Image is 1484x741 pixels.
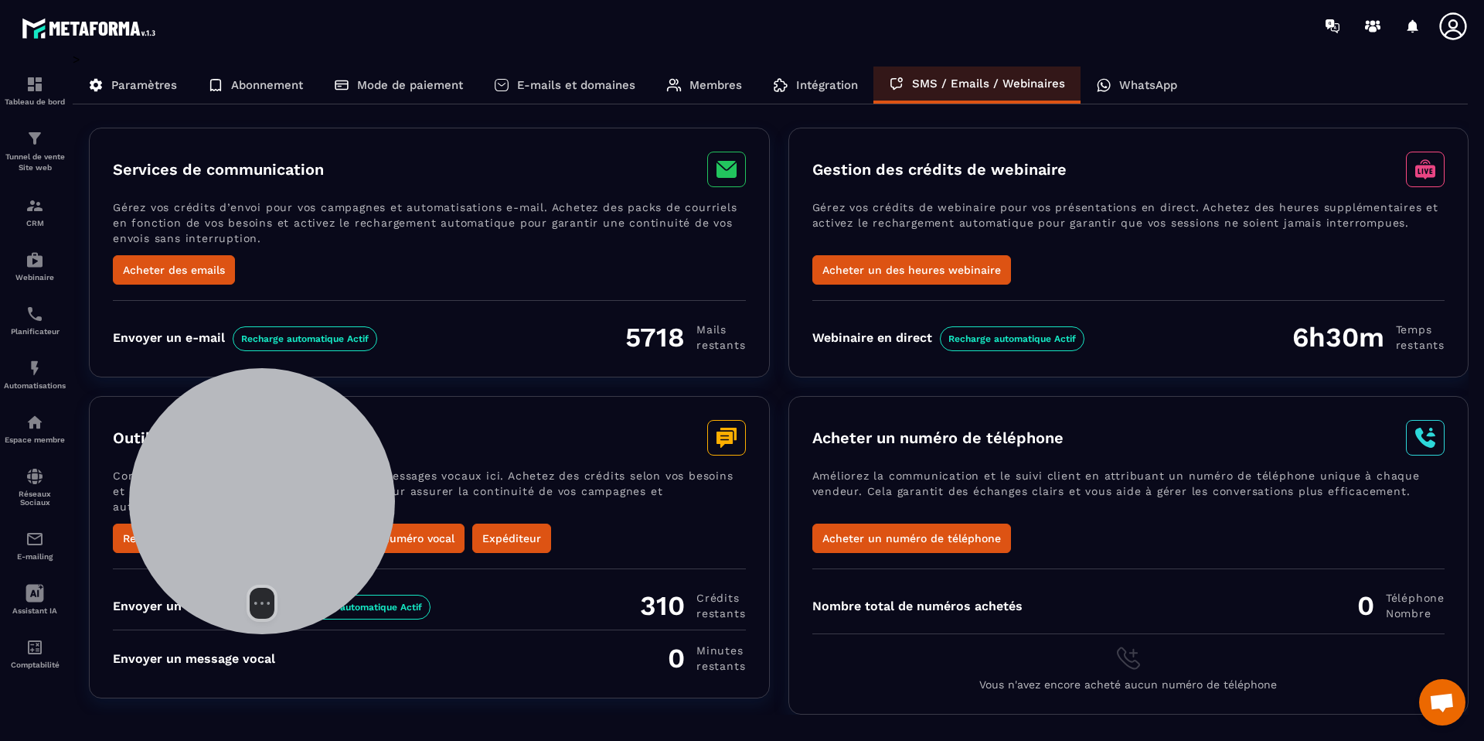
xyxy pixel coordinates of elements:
span: Recharge automatique Actif [940,326,1084,351]
img: email [26,530,44,548]
div: 310 [640,589,745,622]
span: Recharge automatique Actif [233,326,377,351]
a: automationsautomationsAutomatisations [4,347,66,401]
a: Assistant IA [4,572,66,627]
img: accountant [26,638,44,657]
span: Temps [1396,322,1445,337]
img: logo [22,14,161,43]
div: Envoyer un message vocal [113,651,275,666]
button: Acheter un numéro de téléphone [812,524,1011,553]
p: WhatsApp [1119,78,1177,92]
h3: Services de communication [113,160,324,179]
img: social-network [26,467,44,486]
span: Mails [696,322,745,337]
p: Gérez vos crédits d’envoi pour vos campagnes et automatisations e-mail. Achetez des packs de cour... [113,200,746,255]
span: minutes [696,643,745,658]
a: formationformationCRM [4,185,66,239]
p: Tunnel de vente Site web [4,152,66,173]
button: Acheter des emails [113,255,235,285]
span: restants [696,337,745,353]
a: automationsautomationsWebinaire [4,239,66,293]
button: Expéditeur [472,524,551,553]
p: Espace membre [4,435,66,444]
p: Webinaire [4,273,66,282]
img: formation [26,129,44,148]
h3: Acheter un numéro de téléphone [812,429,1064,447]
a: emailemailE-mailing [4,518,66,572]
a: schedulerschedulerPlanificateur [4,293,66,347]
h3: Outils SMS et Vocal [113,429,262,447]
p: Améliorez la communication et le suivi client en attribuant un numéro de téléphone unique à chaqu... [812,468,1445,524]
div: Ouvrir le chat [1419,679,1465,726]
span: restants [696,606,745,621]
div: > [73,52,1469,715]
div: Nombre total de numéros achetés [812,599,1023,613]
span: Vous n'avez encore acheté aucun numéro de téléphone [979,678,1277,691]
img: scheduler [26,305,44,323]
p: Tableau de bord [4,97,66,106]
img: automations [26,251,44,269]
a: social-networksocial-networkRéseaux Sociaux [4,456,66,518]
p: Comptabilité [4,661,66,669]
p: Réseaux Sociaux [4,490,66,507]
button: Recharger [113,524,187,553]
h3: Gestion des crédits de webinaire [812,160,1067,179]
button: Acheter un des heures webinaire [812,255,1011,285]
p: Automatisations [4,381,66,390]
div: 0 [1357,589,1445,622]
p: CRM [4,219,66,227]
p: E-mails et domaines [517,78,635,92]
p: SMS / Emails / Webinaires [912,77,1065,90]
span: restants [1396,337,1445,353]
span: Nombre [1386,606,1445,621]
a: automationsautomationsEspace membre [4,401,66,456]
p: E-mailing [4,552,66,561]
p: Paramètres [111,78,177,92]
p: Configurez vos options d’envoi de SMS et de messages vocaux ici. Achetez des crédits selon vos be... [113,468,746,524]
img: automations [26,413,44,432]
span: Crédits [696,590,745,606]
div: 5718 [625,321,745,353]
div: 6h30m [1292,321,1445,353]
a: formationformationTableau de bord [4,63,66,118]
div: Envoyer un message (SMS) [113,599,431,613]
img: automations [26,359,44,377]
span: Téléphone [1386,590,1445,606]
p: Gérez vos crédits de webinaire pour vos présentations en direct. Achetez des heures supplémentair... [812,200,1445,255]
p: Planificateur [4,327,66,336]
div: 0 [668,642,745,674]
img: formation [26,196,44,215]
a: accountantaccountantComptabilité [4,627,66,681]
p: Abonnement [231,78,303,92]
p: Assistant IA [4,606,66,615]
p: Membres [689,78,742,92]
p: Mode de paiement [357,78,463,92]
img: formation [26,75,44,94]
p: Intégration [796,78,858,92]
div: Webinaire en direct [812,330,1084,345]
div: Envoyer un e-mail [113,330,377,345]
a: formationformationTunnel de vente Site web [4,118,66,185]
span: restants [696,658,745,674]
